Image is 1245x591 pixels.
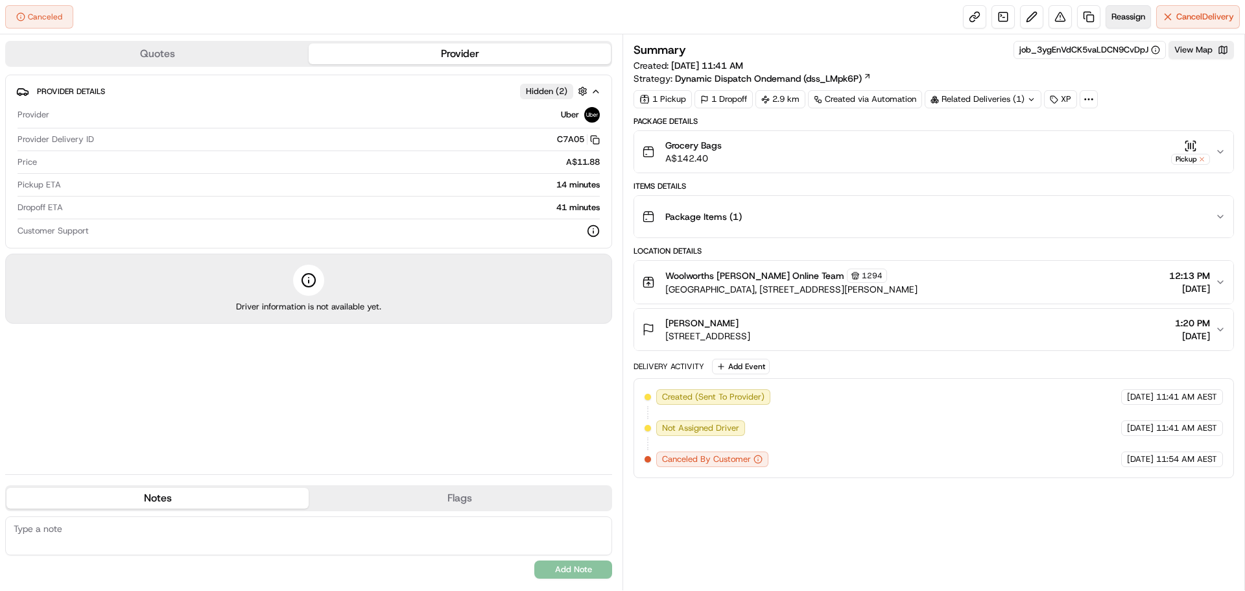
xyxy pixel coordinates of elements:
[236,301,381,313] span: Driver information is not available yet.
[1171,139,1210,165] button: Pickup
[671,60,743,71] span: [DATE] 11:41 AM
[808,90,922,108] a: Created via Automation
[662,422,739,434] span: Not Assigned Driver
[694,90,753,108] div: 1 Dropoff
[44,124,213,137] div: Start new chat
[104,183,213,206] a: 💻API Documentation
[634,116,1234,127] div: Package Details
[675,72,871,85] a: Dynamic Dispatch Ondemand (dss_LMpk6P)
[665,283,918,296] span: [GEOGRAPHIC_DATA], [STREET_ADDRESS][PERSON_NAME]
[110,189,120,200] div: 💻
[1175,317,1210,330] span: 1:20 PM
[1168,41,1234,59] button: View Map
[309,488,611,509] button: Flags
[662,391,765,403] span: Created (Sent To Provider)
[18,179,61,191] span: Pickup ETA
[1044,90,1077,108] div: XP
[584,107,600,123] img: uber-new-logo.jpeg
[634,196,1233,237] button: Package Items (1)
[634,59,743,72] span: Created:
[18,109,49,121] span: Provider
[1127,422,1154,434] span: [DATE]
[634,309,1233,350] button: [PERSON_NAME][STREET_ADDRESS]1:20 PM[DATE]
[34,84,214,97] input: Clear
[1156,391,1217,403] span: 11:41 AM AEST
[1169,269,1210,282] span: 12:13 PM
[665,139,722,152] span: Grocery Bags
[18,202,63,213] span: Dropoff ETA
[1176,11,1234,23] span: Cancel Delivery
[862,271,883,281] span: 1294
[1156,5,1240,29] button: CancelDelivery
[1106,5,1151,29] button: Reassign
[566,156,600,168] span: A$11.88
[18,134,94,145] span: Provider Delivery ID
[18,225,89,237] span: Customer Support
[1175,330,1210,343] span: [DATE]
[1127,453,1154,465] span: [DATE]
[1019,44,1160,56] button: job_3ygEnVdCK5vaLDCN9CvDpJ
[6,43,309,64] button: Quotes
[13,52,236,73] p: Welcome 👋
[634,44,686,56] h3: Summary
[123,188,208,201] span: API Documentation
[755,90,805,108] div: 2.9 km
[634,261,1233,304] button: Woolworths [PERSON_NAME] Online Team1294[GEOGRAPHIC_DATA], [STREET_ADDRESS][PERSON_NAME]12:13 PM[...
[712,359,770,374] button: Add Event
[520,83,591,99] button: Hidden (2)
[66,179,600,191] div: 14 minutes
[309,43,611,64] button: Provider
[665,317,739,330] span: [PERSON_NAME]
[13,13,39,39] img: Nash
[634,181,1234,191] div: Items Details
[13,124,36,147] img: 1736555255976-a54dd68f-1ca7-489b-9aae-adbdc363a1c4
[8,183,104,206] a: 📗Knowledge Base
[1156,422,1217,434] span: 11:41 AM AEST
[91,219,157,230] a: Powered byPylon
[634,72,871,85] div: Strategy:
[1171,154,1210,165] div: Pickup
[557,134,600,145] button: C7A05
[18,156,37,168] span: Price
[129,220,157,230] span: Pylon
[44,137,164,147] div: We're available if you need us!
[526,86,567,97] span: Hidden ( 2 )
[675,72,862,85] span: Dynamic Dispatch Ondemand (dss_LMpk6P)
[665,210,742,223] span: Package Items ( 1 )
[68,202,600,213] div: 41 minutes
[37,86,105,97] span: Provider Details
[925,90,1041,108] div: Related Deliveries (1)
[1127,391,1154,403] span: [DATE]
[634,90,692,108] div: 1 Pickup
[634,361,704,372] div: Delivery Activity
[6,488,309,509] button: Notes
[13,189,23,200] div: 📗
[1169,282,1210,295] span: [DATE]
[634,246,1234,256] div: Location Details
[665,330,750,343] span: [STREET_ADDRESS]
[220,128,236,143] button: Start new chat
[634,131,1233,173] button: Grocery BagsA$142.40Pickup
[16,80,601,102] button: Provider DetailsHidden (2)
[1156,453,1217,465] span: 11:54 AM AEST
[665,152,722,165] span: A$142.40
[1111,11,1145,23] span: Reassign
[26,188,99,201] span: Knowledge Base
[662,453,751,465] span: Canceled By Customer
[5,5,73,29] button: Canceled
[561,109,579,121] span: Uber
[665,269,844,282] span: Woolworths [PERSON_NAME] Online Team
